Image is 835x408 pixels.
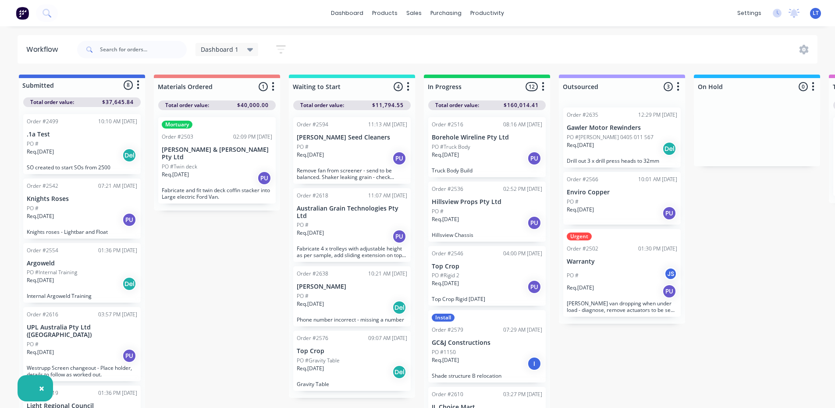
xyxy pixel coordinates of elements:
[297,192,328,200] div: Order #2618
[297,347,407,355] p: Top Crop
[327,7,368,20] a: dashboard
[162,171,189,179] p: Req. [DATE]
[368,192,407,200] div: 11:07 AM [DATE]
[162,146,272,161] p: [PERSON_NAME] & [PERSON_NAME] Pty Ltd
[23,307,141,381] div: Order #261603:57 PM [DATE]UPL Australia Pty Ltd ([GEOGRAPHIC_DATA])PO #Req.[DATE]PUWestrupp Scree...
[466,7,508,20] div: productivity
[432,279,459,287] p: Req. [DATE]
[257,171,271,185] div: PU
[27,365,137,378] p: Westrupp Screen changeout - Place holder, details to follow as worked out.
[567,272,579,279] p: PO #
[432,185,463,193] div: Order #2536
[201,45,238,54] span: Dashboard 1
[26,44,62,55] div: Workflow
[27,229,137,235] p: Knights roses - Lightbar and Float
[23,114,141,174] div: Order #249910:10 AM [DATE].1a TestPO #Req.[DATE]DelSO created to start SOs from 2500
[98,118,137,125] div: 10:10 AM [DATE]
[567,206,594,214] p: Req. [DATE]
[503,185,542,193] div: 02:52 PM [DATE]
[27,118,58,125] div: Order #2499
[122,277,136,291] div: Del
[297,229,324,237] p: Req. [DATE]
[27,247,58,254] div: Order #2554
[27,195,137,203] p: Knights Roses
[567,157,677,164] p: Drill out 3 x drill press heads to 32mm
[27,276,54,284] p: Req. [DATE]
[27,260,137,267] p: Argoweld
[297,365,324,372] p: Req. [DATE]
[432,208,444,215] p: PO #
[638,175,677,183] div: 10:01 AM [DATE]
[426,7,466,20] div: purchasing
[432,326,463,334] div: Order #2579
[162,133,193,141] div: Order #2503
[297,357,340,365] p: PO #Gravity Table
[27,204,39,212] p: PO #
[27,348,54,356] p: Req. [DATE]
[293,266,411,326] div: Order #263810:21 AM [DATE][PERSON_NAME]PO #Req.[DATE]DelPhone number incorrect - missing a number
[432,215,459,223] p: Req. [DATE]
[662,206,676,220] div: PU
[567,175,598,183] div: Order #2566
[98,182,137,190] div: 07:21 AM [DATE]
[297,151,324,159] p: Req. [DATE]
[567,300,677,313] p: [PERSON_NAME] van dropping when under load - diagnose, remove actuators to be sent away for repai...
[567,189,677,196] p: Enviro Copper
[664,267,677,280] div: JS
[428,117,546,177] div: Order #251608:16 AM [DATE]Borehole Wireline Pty LtdPO #Truck BodyReq.[DATE]PUTruck Body Build
[567,233,592,240] div: Urgent
[102,98,134,106] span: $37,645.84
[237,101,269,109] span: $40,000.00
[428,310,546,383] div: InstallOrder #257907:29 AM [DATE]GC&J ConstructionsPO #1150Req.[DATE]IShade structure B relocation
[432,121,463,129] div: Order #2516
[297,316,407,323] p: Phone number incorrect - missing a number
[563,172,681,225] div: Order #256610:01 AM [DATE]Enviro CopperPO #Req.[DATE]PU
[100,41,187,58] input: Search for orders...
[122,148,136,162] div: Del
[122,213,136,227] div: PU
[16,7,29,20] img: Factory
[392,301,406,315] div: Del
[162,163,197,171] p: PO #Twin deck
[432,339,542,347] p: GC&J Constructions
[293,188,411,262] div: Order #261811:07 AM [DATE]Australian Grain Technologies Pty LtdPO #Req.[DATE]PUFabricate 4 x trol...
[372,101,404,109] span: $11,794.55
[503,326,542,334] div: 07:29 AM [DATE]
[368,121,407,129] div: 11:13 AM [DATE]
[527,280,541,294] div: PU
[297,167,407,180] p: Remove fan from screener - send to be balanced. Shaker leaking grain - check chutes for wear. Ele...
[27,340,39,348] p: PO #
[297,221,309,229] p: PO #
[297,334,328,342] div: Order #2576
[428,182,546,242] div: Order #253602:52 PM [DATE]Hillsview Props Pty LtdPO #Req.[DATE]PUHillsview Chassis
[39,382,44,394] span: ×
[297,283,407,290] p: [PERSON_NAME]
[392,229,406,243] div: PU
[503,250,542,258] div: 04:00 PM [DATE]
[297,121,328,129] div: Order #2594
[27,212,54,220] p: Req. [DATE]
[402,7,426,20] div: sales
[368,270,407,278] div: 10:21 AM [DATE]
[98,247,137,254] div: 01:36 PM [DATE]
[27,164,137,171] p: SO created to start SOs from 2500
[165,101,209,109] span: Total order value:
[432,390,463,398] div: Order #2610
[368,7,402,20] div: products
[638,245,677,253] div: 01:30 PM [DATE]
[27,140,39,148] p: PO #
[567,198,579,206] p: PO #
[392,365,406,379] div: Del
[527,216,541,230] div: PU
[233,133,272,141] div: 02:09 PM [DATE]
[567,258,677,265] p: Warranty
[300,101,344,109] span: Total order value:
[527,357,541,371] div: I
[432,314,455,322] div: Install
[27,182,58,190] div: Order #2542
[297,381,407,387] p: Gravity Table
[297,300,324,308] p: Req. [DATE]
[162,187,272,200] p: Fabricate and fit twin deck coffin stacker into Large electric Ford Van.
[297,205,407,220] p: Australian Grain Technologies Pty Ltd
[30,378,53,399] button: Close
